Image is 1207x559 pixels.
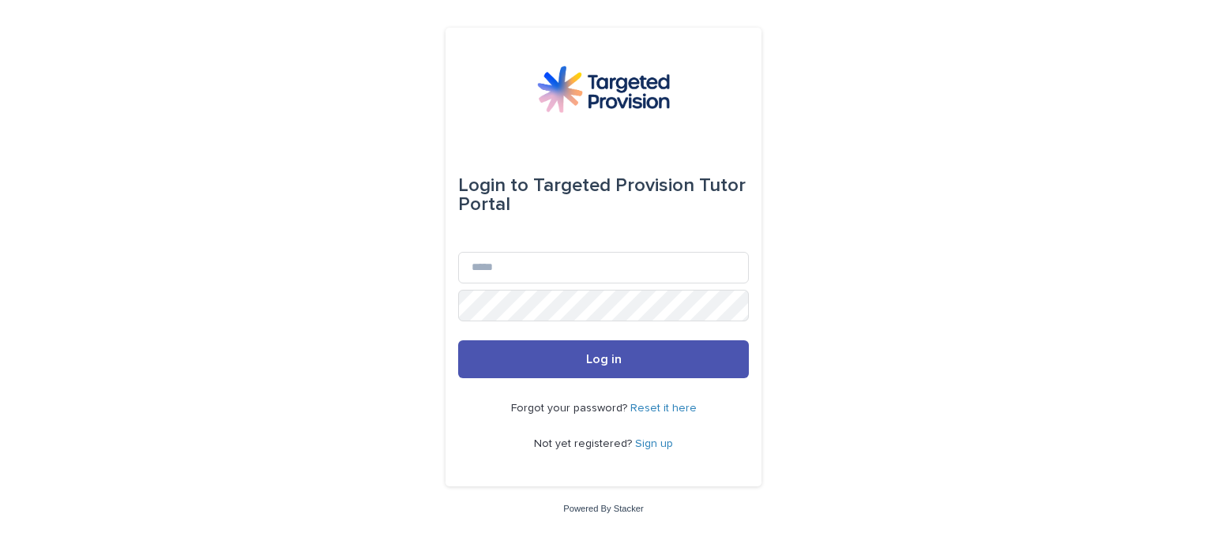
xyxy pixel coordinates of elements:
[537,66,670,113] img: M5nRWzHhSzIhMunXDL62
[458,176,528,195] span: Login to
[458,163,749,227] div: Targeted Provision Tutor Portal
[458,340,749,378] button: Log in
[630,403,697,414] a: Reset it here
[511,403,630,414] span: Forgot your password?
[586,353,622,366] span: Log in
[534,438,635,449] span: Not yet registered?
[635,438,673,449] a: Sign up
[563,504,643,513] a: Powered By Stacker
